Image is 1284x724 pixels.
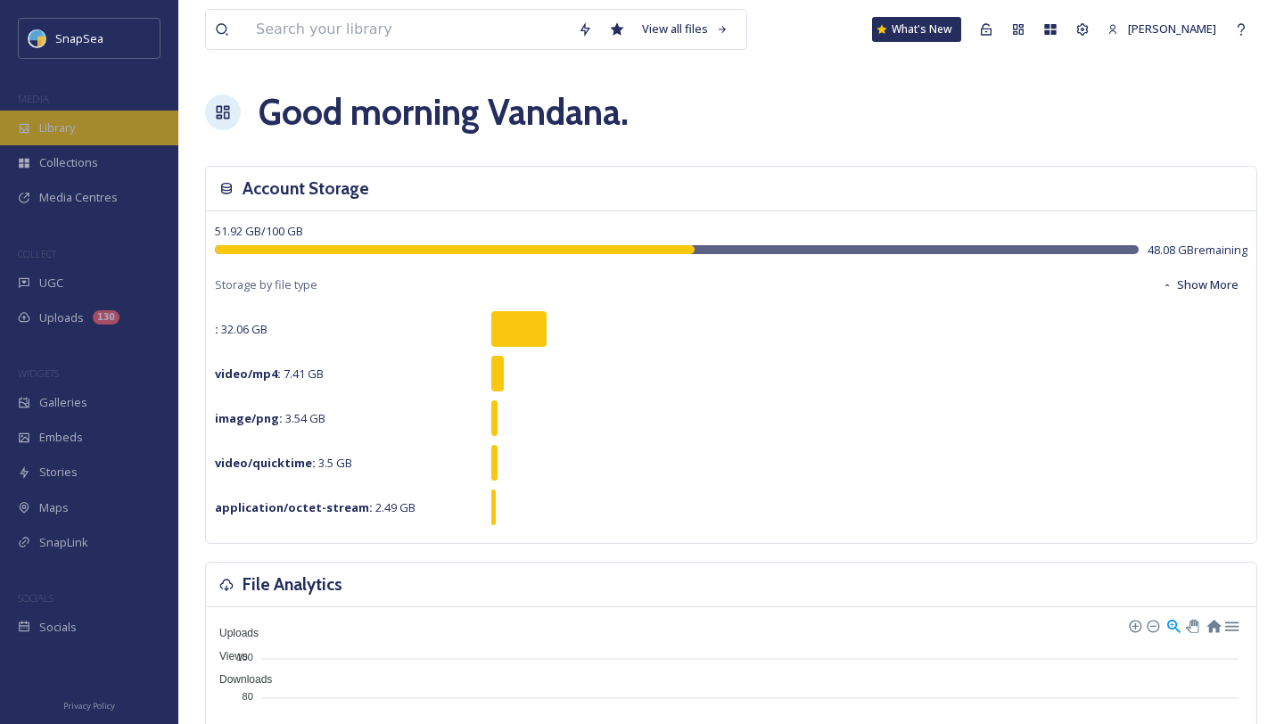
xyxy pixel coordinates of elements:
[1223,617,1239,632] div: Menu
[63,700,115,712] span: Privacy Policy
[18,366,59,380] span: WIDGETS
[63,694,115,715] a: Privacy Policy
[93,310,119,325] div: 130
[39,464,78,481] span: Stories
[206,673,272,686] span: Downloads
[206,650,248,662] span: Views
[259,86,629,139] h1: Good morning Vandana .
[633,12,737,46] a: View all files
[1128,21,1216,37] span: [PERSON_NAME]
[18,92,49,105] span: MEDIA
[39,189,118,206] span: Media Centres
[215,455,352,471] span: 3.5 GB
[1099,12,1225,46] a: [PERSON_NAME]
[1165,617,1181,632] div: Selection Zoom
[1146,619,1158,631] div: Zoom Out
[206,627,259,639] span: Uploads
[29,29,46,47] img: snapsea-logo.png
[215,366,281,382] strong: video/mp4 :
[243,691,253,702] tspan: 80
[215,321,218,337] strong: :
[215,366,324,382] span: 7.41 GB
[39,534,88,551] span: SnapLink
[215,499,373,515] strong: application/octet-stream :
[215,410,283,426] strong: image/png :
[39,119,75,136] span: Library
[18,591,53,605] span: SOCIALS
[1148,242,1247,259] span: 48.08 GB remaining
[1153,267,1247,302] button: Show More
[215,455,316,471] strong: video/quicktime :
[55,30,103,46] span: SnapSea
[39,429,83,446] span: Embeds
[243,572,342,597] h3: File Analytics
[39,309,84,326] span: Uploads
[39,394,87,411] span: Galleries
[39,619,77,636] span: Socials
[237,651,253,662] tspan: 100
[215,499,416,515] span: 2.49 GB
[872,17,961,42] a: What's New
[39,499,69,516] span: Maps
[243,176,369,202] h3: Account Storage
[1206,617,1221,632] div: Reset Zoom
[39,154,98,171] span: Collections
[39,275,63,292] span: UGC
[215,223,303,239] span: 51.92 GB / 100 GB
[1128,619,1140,631] div: Zoom In
[1186,620,1197,630] div: Panning
[215,410,325,426] span: 3.54 GB
[247,10,569,49] input: Search your library
[18,247,56,260] span: COLLECT
[215,276,317,293] span: Storage by file type
[215,321,267,337] span: 32.06 GB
